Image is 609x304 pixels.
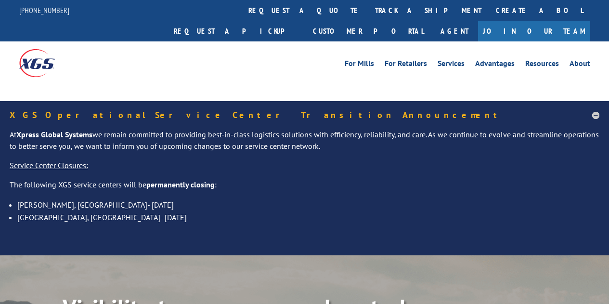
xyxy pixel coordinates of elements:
[385,60,427,70] a: For Retailers
[431,21,478,41] a: Agent
[19,5,69,15] a: [PHONE_NUMBER]
[525,60,559,70] a: Resources
[10,179,599,198] p: The following XGS service centers will be :
[570,60,590,70] a: About
[17,198,599,211] li: [PERSON_NAME], [GEOGRAPHIC_DATA]- [DATE]
[345,60,374,70] a: For Mills
[146,180,215,189] strong: permanently closing
[306,21,431,41] a: Customer Portal
[10,160,88,170] u: Service Center Closures:
[10,129,599,160] p: At we remain committed to providing best-in-class logistics solutions with efficiency, reliabilit...
[17,211,599,224] li: [GEOGRAPHIC_DATA], [GEOGRAPHIC_DATA]- [DATE]
[167,21,306,41] a: Request a pickup
[16,130,92,139] strong: Xpress Global Systems
[438,60,465,70] a: Services
[10,111,599,119] h5: XGS Operational Service Center Transition Announcement
[478,21,590,41] a: Join Our Team
[475,60,515,70] a: Advantages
